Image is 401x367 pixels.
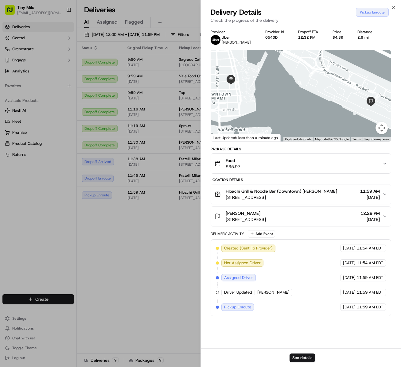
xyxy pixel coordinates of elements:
span: [DATE] [360,216,380,222]
div: 2.6 mi [357,35,377,40]
span: $35.97 [226,164,240,170]
div: Last Updated: less than a minute ago [211,134,281,141]
span: Pylon [61,105,74,109]
div: $4.89 [333,35,348,40]
div: 💻 [52,90,57,95]
div: Price [333,29,348,34]
span: 12:29 PM [360,210,380,216]
span: [DATE] [343,260,356,266]
div: Provider [211,29,255,34]
a: 📗Knowledge Base [4,87,49,98]
a: Open this area in Google Maps (opens a new window) [212,133,233,141]
span: [PERSON_NAME] [222,40,251,45]
img: uber-new-logo.jpeg [211,35,220,45]
div: Delivery Activity [211,231,244,236]
span: [STREET_ADDRESS] [226,216,266,222]
span: [DATE] [360,194,380,200]
span: Not Assigned Driver [224,260,261,266]
div: Distance [357,29,377,34]
span: Assigned Driver [224,275,253,280]
span: Delivery Details [211,7,262,17]
span: 11:59 AM EDT [357,290,383,295]
p: Uber [222,35,251,40]
button: 0543D [265,35,278,40]
div: 2 [373,93,381,101]
div: Dropoff ETA [298,29,323,34]
span: [DATE] [343,245,356,251]
input: Got a question? Start typing here... [16,40,111,47]
span: 11:59 AM [360,188,380,194]
button: Food$35.97 [211,154,391,173]
span: Knowledge Base [12,90,47,96]
img: 1736555255976-a54dd68f-1ca7-489b-9aae-adbdc363a1c4 [6,59,17,70]
button: See details [290,353,315,362]
span: Hibachi Grill & Noodle Bar (Downtown) [PERSON_NAME] [226,188,337,194]
div: Start new chat [21,59,101,65]
button: Start new chat [104,61,112,68]
div: We're available if you need us! [21,65,78,70]
span: Map data ©2025 Google [315,137,348,141]
span: 11:54 AM EDT [357,260,383,266]
span: Driver Updated [224,290,252,295]
a: Terms (opens in new tab) [352,137,361,141]
span: 11:54 AM EDT [357,245,383,251]
img: Nash [6,7,18,19]
span: API Documentation [58,90,99,96]
span: Pickup Enroute [224,304,251,310]
span: [DATE] [343,304,356,310]
span: 11:59 AM EDT [357,275,383,280]
button: Map camera controls [376,122,388,134]
button: [PERSON_NAME][STREET_ADDRESS]12:29 PM[DATE] [211,207,391,226]
div: 12:32 PM [298,35,323,40]
p: Welcome 👋 [6,25,112,35]
img: Google [212,133,233,141]
a: 💻API Documentation [49,87,101,98]
p: Check the progress of the delivery [211,17,391,23]
div: Provider Id [265,29,289,34]
div: 1 [309,69,317,77]
div: 📗 [6,90,11,95]
div: Package Details [211,147,391,152]
span: [PERSON_NAME] [257,290,290,295]
span: [DATE] [343,290,356,295]
span: Created (Sent To Provider) [224,245,273,251]
span: 11:59 AM EDT [357,304,383,310]
button: Add Event [248,230,275,238]
div: Location Details [211,177,391,182]
span: [STREET_ADDRESS] [226,194,337,200]
span: [DATE] [343,275,356,280]
button: Keyboard shortcuts [285,137,311,141]
button: Hibachi Grill & Noodle Bar (Downtown) [PERSON_NAME][STREET_ADDRESS]11:59 AM[DATE] [211,184,391,204]
a: Report a map error [364,137,389,141]
span: [PERSON_NAME] [226,210,260,216]
a: Powered byPylon [43,104,74,109]
span: Food [226,157,240,164]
